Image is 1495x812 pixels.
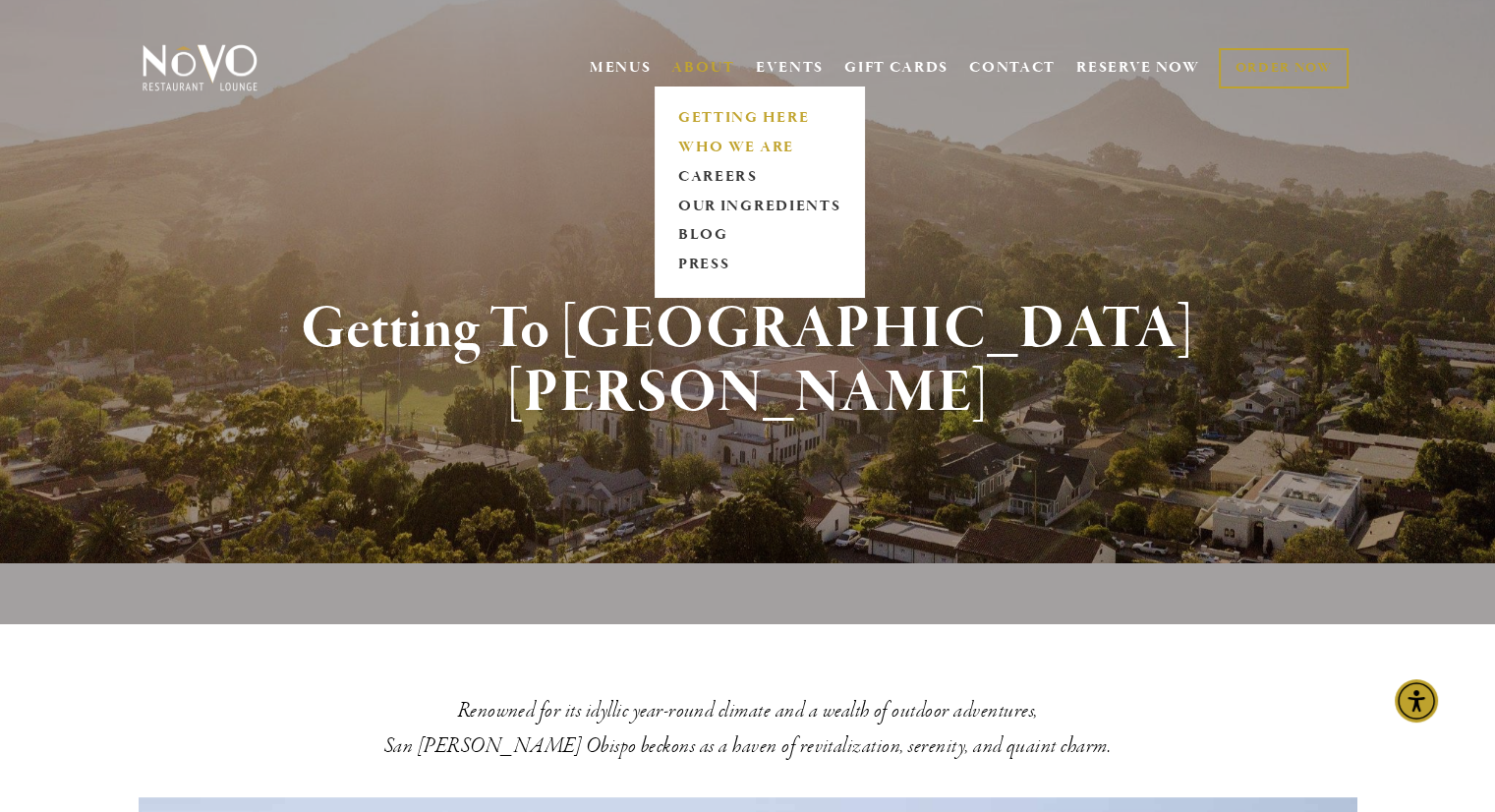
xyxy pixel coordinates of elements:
h1: Getting To [GEOGRAPHIC_DATA][PERSON_NAME] [175,298,1321,426]
a: GIFT CARDS [844,49,949,87]
a: CONTACT [969,49,1056,87]
a: WHO WE ARE [671,133,846,162]
a: EVENTS [756,58,824,78]
a: GETTING HERE [671,103,846,133]
a: ABOUT [671,58,735,78]
a: BLOG [671,221,846,251]
img: Novo Restaurant &amp; Lounge [139,43,261,92]
div: Accessibility Menu [1395,679,1438,723]
a: OUR INGREDIENTS [671,192,846,221]
a: RESERVE NOW [1076,49,1200,87]
a: MENUS [590,58,652,78]
a: ORDER NOW [1219,48,1348,88]
a: CAREERS [671,162,846,192]
em: Renowned for its idyllic year-round climate and a wealth of outdoor adventures, San [PERSON_NAME]... [384,697,1111,760]
a: PRESS [671,251,846,280]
